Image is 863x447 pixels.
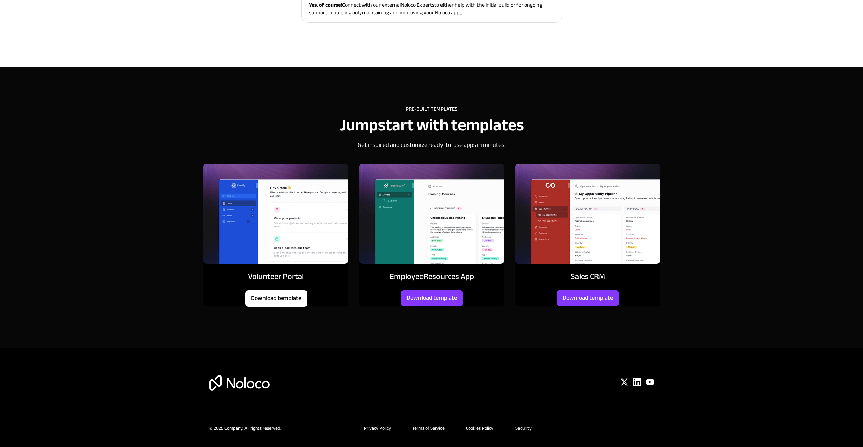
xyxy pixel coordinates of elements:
a: Privacy Policy [364,425,391,431]
span: Volunteer Portal [248,269,304,284]
span: Download template [401,294,463,302]
u: Security [515,424,532,433]
span: Jumpstart with templates [339,110,524,140]
a: Security [515,425,532,431]
span: PRE-BUILT TEMPLATES [406,104,457,114]
span: Employee [390,269,424,284]
span: Get inspired and customize ready-to-use apps in minutes. [358,139,505,151]
a: Download template [557,290,619,306]
a: Terms of Service [412,425,445,431]
span: Download template [557,294,619,302]
a: Download template [245,290,308,307]
span: Resources App [424,269,474,284]
a: Download template [401,290,463,306]
a: Cookies Policy [466,425,493,431]
u: Privacy Policy [364,424,391,433]
span: © 2025 Company. All rights reserved. [209,424,281,433]
u: Cookies Policy [466,424,493,433]
u: Terms of Service [412,424,445,433]
span: Download template [245,295,307,302]
span: Sales CRM [571,269,605,284]
a: Noloco Experts [401,1,434,10]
